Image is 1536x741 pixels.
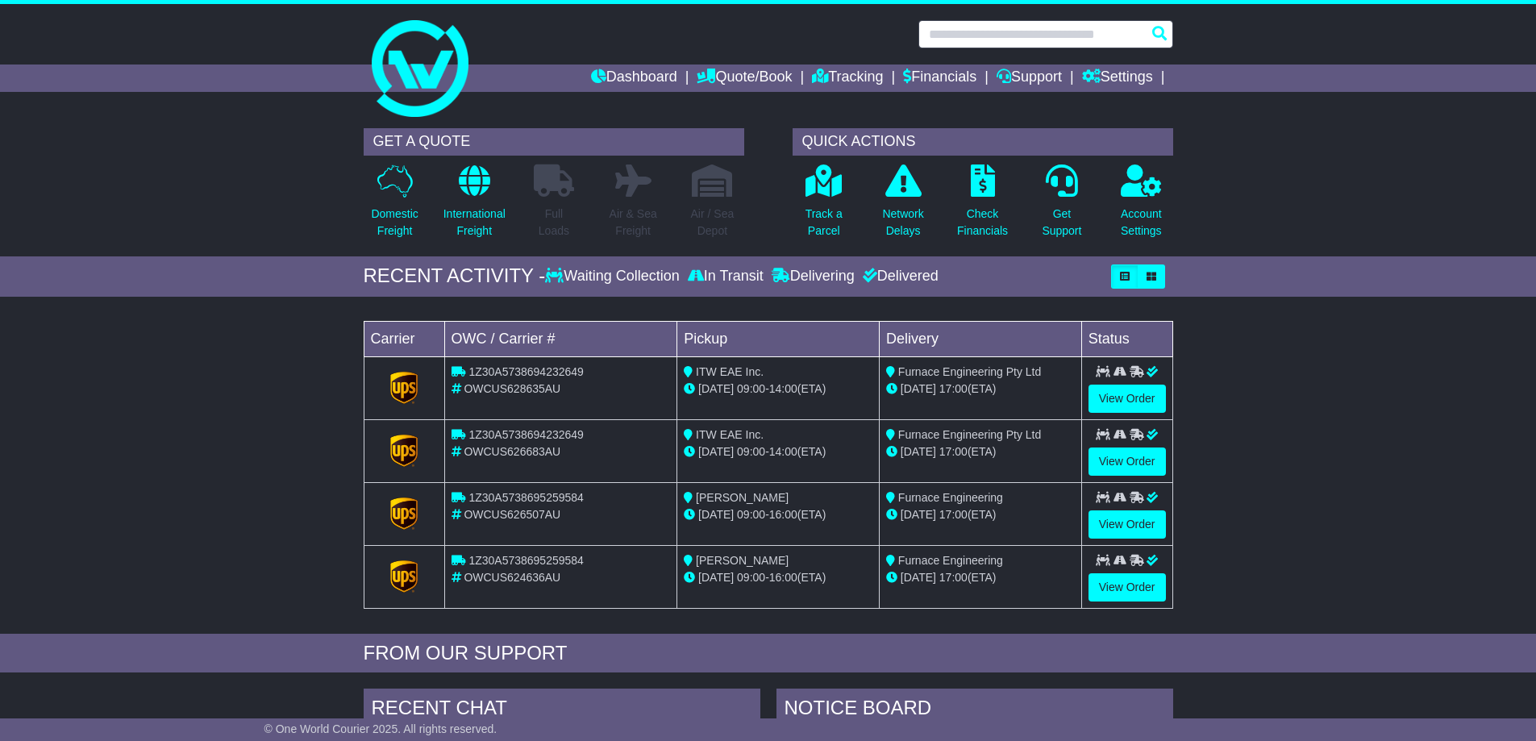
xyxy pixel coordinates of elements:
[898,491,1003,504] span: Furnace Engineering
[698,445,734,458] span: [DATE]
[684,506,872,523] div: - (ETA)
[534,206,574,239] p: Full Loads
[886,381,1075,398] div: (ETA)
[805,164,843,248] a: Track aParcel
[591,65,677,92] a: Dashboard
[390,372,418,404] img: GetCarrierServiceLogo
[939,571,968,584] span: 17:00
[468,491,583,504] span: 1Z30A5738695259584
[364,128,744,156] div: GET A QUOTE
[901,382,936,395] span: [DATE]
[390,435,418,467] img: GetCarrierServiceLogo
[898,554,1003,567] span: Furnace Engineering
[464,445,560,458] span: OWCUS626683AU
[939,445,968,458] span: 17:00
[443,164,506,248] a: InternationalFreight
[769,382,797,395] span: 14:00
[805,206,843,239] p: Track a Parcel
[886,443,1075,460] div: (ETA)
[696,491,789,504] span: [PERSON_NAME]
[882,206,923,239] p: Network Delays
[901,508,936,521] span: [DATE]
[812,65,883,92] a: Tracking
[464,508,560,521] span: OWCUS626507AU
[698,571,734,584] span: [DATE]
[881,164,924,248] a: NetworkDelays
[939,508,968,521] span: 17:00
[1089,448,1166,476] a: View Order
[957,206,1008,239] p: Check Financials
[903,65,976,92] a: Financials
[859,268,939,285] div: Delivered
[1089,573,1166,602] a: View Order
[443,206,506,239] p: International Freight
[364,642,1173,665] div: FROM OUR SUPPORT
[776,689,1173,732] div: NOTICE BOARD
[464,382,560,395] span: OWCUS628635AU
[737,445,765,458] span: 09:00
[886,569,1075,586] div: (ETA)
[364,264,546,288] div: RECENT ACTIVITY -
[696,428,764,441] span: ITW EAE Inc.
[769,445,797,458] span: 14:00
[793,128,1173,156] div: QUICK ACTIONS
[364,321,444,356] td: Carrier
[468,554,583,567] span: 1Z30A5738695259584
[768,268,859,285] div: Delivering
[390,560,418,593] img: GetCarrierServiceLogo
[698,382,734,395] span: [DATE]
[879,321,1081,356] td: Delivery
[901,445,936,458] span: [DATE]
[737,382,765,395] span: 09:00
[691,206,735,239] p: Air / Sea Depot
[997,65,1062,92] a: Support
[684,268,768,285] div: In Transit
[898,365,1041,378] span: Furnace Engineering Pty Ltd
[1089,510,1166,539] a: View Order
[769,571,797,584] span: 16:00
[444,321,677,356] td: OWC / Carrier #
[545,268,683,285] div: Waiting Collection
[684,381,872,398] div: - (ETA)
[1120,164,1163,248] a: AccountSettings
[1082,65,1153,92] a: Settings
[677,321,880,356] td: Pickup
[956,164,1009,248] a: CheckFinancials
[696,554,789,567] span: [PERSON_NAME]
[898,428,1041,441] span: Furnace Engineering Pty Ltd
[737,571,765,584] span: 09:00
[901,571,936,584] span: [DATE]
[698,508,734,521] span: [DATE]
[364,689,760,732] div: RECENT CHAT
[370,164,418,248] a: DomesticFreight
[390,497,418,530] img: GetCarrierServiceLogo
[737,508,765,521] span: 09:00
[697,65,792,92] a: Quote/Book
[684,569,872,586] div: - (ETA)
[684,443,872,460] div: - (ETA)
[769,508,797,521] span: 16:00
[371,206,418,239] p: Domestic Freight
[1089,385,1166,413] a: View Order
[610,206,657,239] p: Air & Sea Freight
[1121,206,1162,239] p: Account Settings
[939,382,968,395] span: 17:00
[464,571,560,584] span: OWCUS624636AU
[264,722,497,735] span: © One World Courier 2025. All rights reserved.
[1081,321,1172,356] td: Status
[696,365,764,378] span: ITW EAE Inc.
[1041,164,1082,248] a: GetSupport
[1042,206,1081,239] p: Get Support
[468,428,583,441] span: 1Z30A5738694232649
[468,365,583,378] span: 1Z30A5738694232649
[886,506,1075,523] div: (ETA)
